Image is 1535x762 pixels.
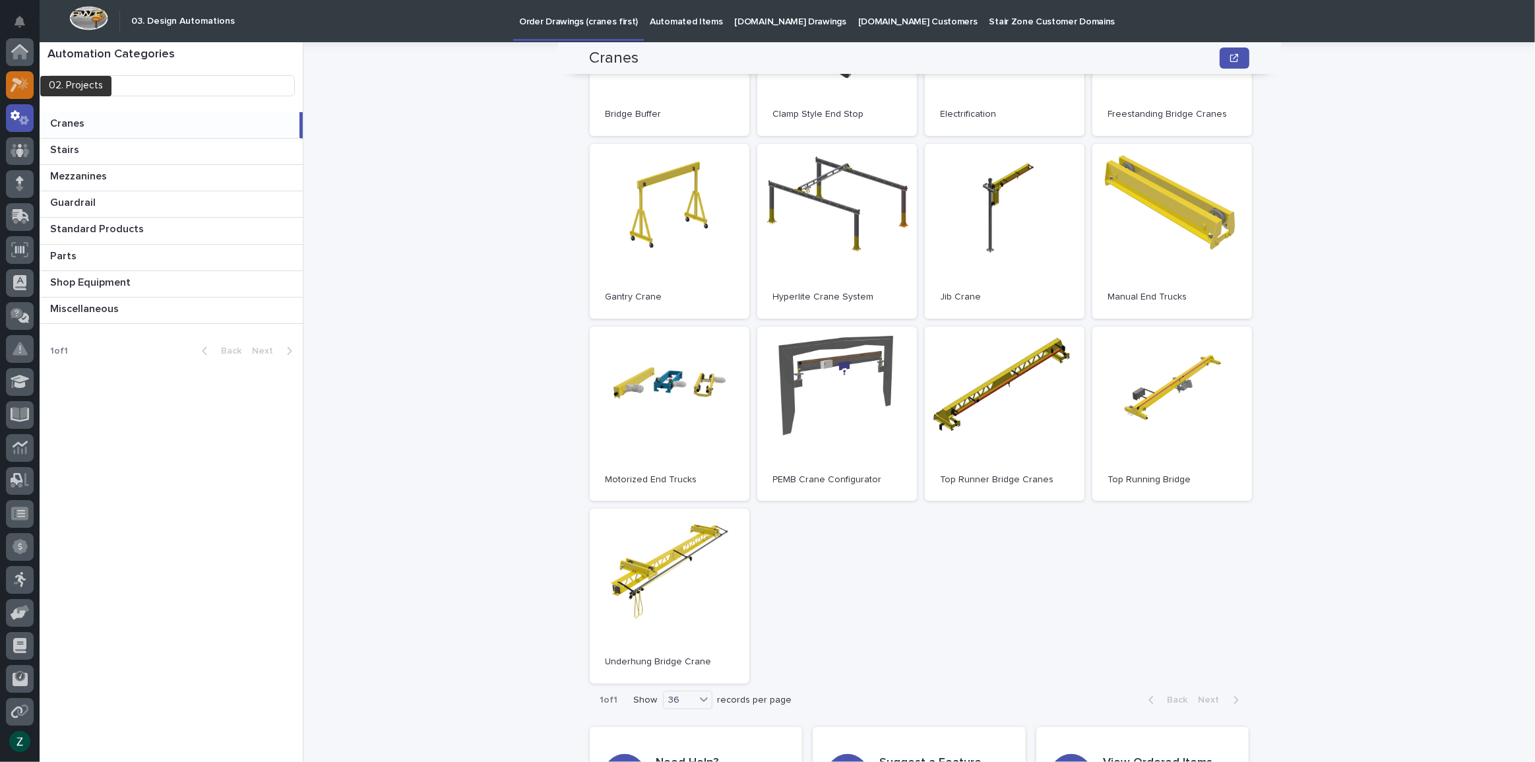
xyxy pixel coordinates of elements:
a: Underhung Bridge Crane [590,509,749,683]
p: Top Runner Bridge Cranes [941,474,1069,486]
a: CranesCranes [40,112,303,139]
a: Gantry Crane [590,144,749,319]
p: 1 of 1 [40,335,78,367]
p: Motorized End Trucks [606,474,734,486]
p: Electrification [941,109,1069,120]
img: Workspace Logo [69,6,108,30]
p: Gantry Crane [606,292,734,303]
a: Jib Crane [925,144,1084,319]
p: Hyperlite Crane System [773,292,901,303]
button: Back [191,345,247,357]
a: StairsStairs [40,139,303,165]
p: records per page [718,695,792,706]
p: Stairs [50,141,82,156]
p: Underhung Bridge Crane [606,656,734,668]
a: PartsParts [40,245,303,271]
p: Standard Products [50,220,146,236]
a: MezzaninesMezzanines [40,165,303,191]
button: Back [1138,694,1193,706]
div: Notifications [16,16,34,37]
a: Motorized End Trucks [590,327,749,501]
button: Notifications [6,8,34,36]
div: 36 [664,693,695,707]
p: Freestanding Bridge Cranes [1108,109,1236,120]
p: Top Running Bridge [1108,474,1236,486]
a: GuardrailGuardrail [40,191,303,218]
button: Next [1193,694,1249,706]
p: Shop Equipment [50,274,133,289]
p: Clamp Style End Stop [773,109,901,120]
input: Search [47,75,295,96]
p: Cranes [50,115,87,130]
a: MiscellaneousMiscellaneous [40,298,303,324]
a: Manual End Trucks [1092,144,1252,319]
p: Parts [50,247,79,263]
span: Next [1199,695,1228,705]
a: Top Runner Bridge Cranes [925,327,1084,501]
p: PEMB Crane Configurator [773,474,901,486]
p: Show [634,695,658,706]
button: Next [247,345,303,357]
p: Mezzanines [50,168,110,183]
a: Top Running Bridge [1092,327,1252,501]
span: Back [1160,695,1188,705]
a: Hyperlite Crane System [757,144,917,319]
p: 1 of 1 [590,684,629,716]
p: Miscellaneous [50,300,121,315]
p: Jib Crane [941,292,1069,303]
span: Next [252,346,281,356]
a: PEMB Crane Configurator [757,327,917,501]
p: Bridge Buffer [606,109,734,120]
a: Standard ProductsStandard Products [40,218,303,244]
p: Guardrail [50,194,98,209]
h2: 03. Design Automations [131,16,235,27]
h1: Automation Categories [47,48,295,62]
h2: Cranes [590,49,639,68]
a: Shop EquipmentShop Equipment [40,271,303,298]
p: Manual End Trucks [1108,292,1236,303]
span: Back [213,346,241,356]
button: users-avatar [6,728,34,755]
